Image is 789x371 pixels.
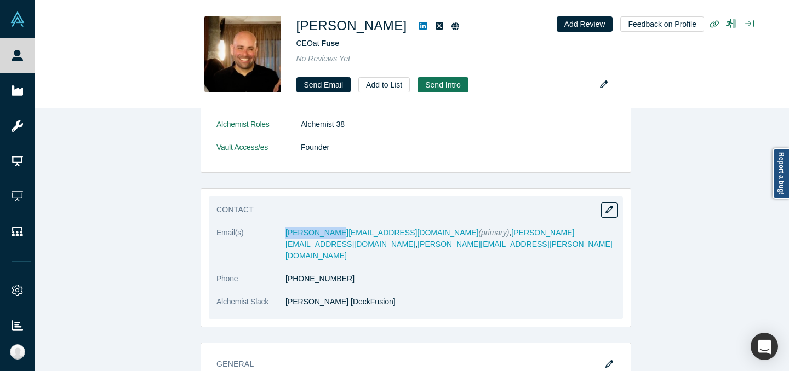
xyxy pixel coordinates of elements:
a: Send Email [296,77,351,92]
img: Alchemist Vault Logo [10,11,25,27]
img: Ally Hoang's Account [10,344,25,360]
h3: General [216,358,600,370]
a: Fuse [321,39,339,48]
dd: Alchemist 38 [301,119,615,130]
button: Add to List [358,77,410,92]
button: Add Review [557,16,613,32]
dt: Alchemist Slack [216,296,285,319]
dt: Email(s) [216,227,285,273]
span: No Reviews Yet [296,54,351,63]
button: Feedback on Profile [620,16,704,32]
dd: , , [285,227,615,262]
dt: Phone [216,273,285,296]
h1: [PERSON_NAME] [296,16,407,36]
a: [PHONE_NUMBER] [285,274,355,283]
h3: Contact [216,204,600,216]
span: CEO at [296,39,340,48]
dd: Founder [301,142,615,153]
dt: Vault Access/es [216,142,301,165]
img: Jeff Cherkassky's Profile Image [204,16,281,92]
button: Send Intro [418,77,468,92]
a: Report a bug! [773,148,789,199]
a: [PERSON_NAME][EMAIL_ADDRESS][DOMAIN_NAME] [285,228,478,237]
span: (primary) [478,228,509,237]
a: [PERSON_NAME][EMAIL_ADDRESS][PERSON_NAME][DOMAIN_NAME] [285,240,613,260]
dt: Alchemist Roles [216,119,301,142]
dd: [PERSON_NAME] [DeckFusion] [285,296,615,308]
